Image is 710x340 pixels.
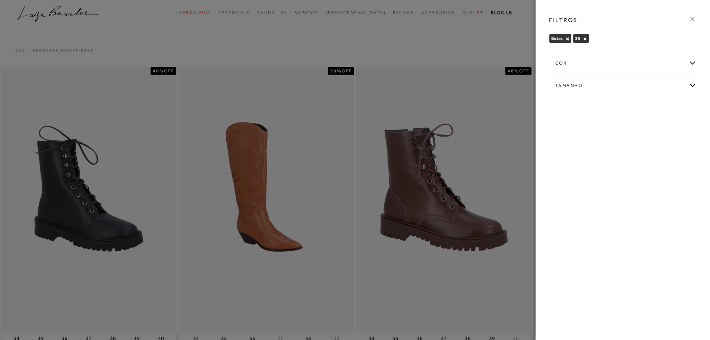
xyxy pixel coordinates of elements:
[549,53,696,73] div: cor
[551,36,563,41] span: Botas
[575,36,580,41] span: 36
[583,36,587,41] button: 36 Close
[549,16,578,24] h3: FILTROS
[565,36,569,41] button: Botas Close
[549,76,696,96] div: Tamanho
